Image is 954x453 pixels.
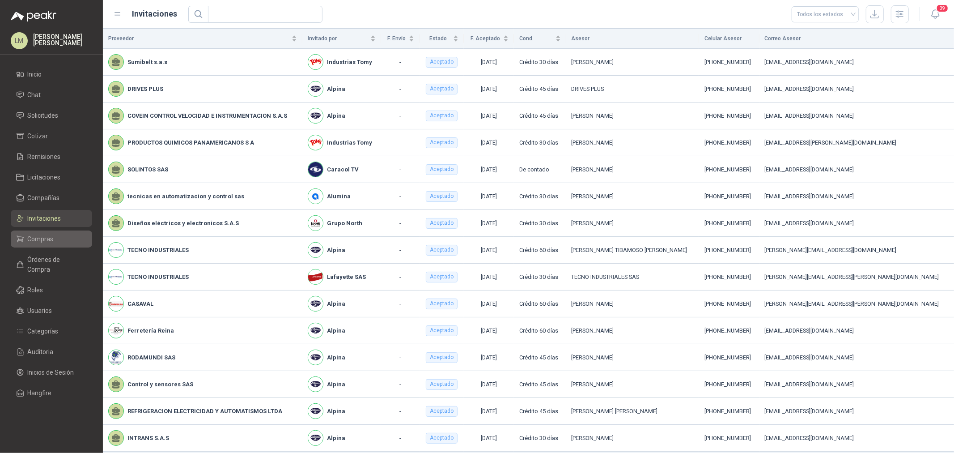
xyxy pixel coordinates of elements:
[426,245,458,256] div: Aceptado
[426,406,458,417] div: Aceptado
[572,219,694,228] div: [PERSON_NAME]
[11,282,92,299] a: Roles
[127,165,168,174] b: SOLINTOS SAS
[308,377,323,392] img: Company Logo
[11,169,92,186] a: Licitaciones
[11,231,92,248] a: Compras
[399,247,401,253] span: -
[28,111,59,120] span: Solicitudes
[765,85,949,94] div: [EMAIL_ADDRESS][DOMAIN_NAME]
[11,302,92,319] a: Usuarios
[109,296,123,311] img: Company Logo
[572,58,694,67] div: [PERSON_NAME]
[327,138,372,147] b: Industrias Tomy
[11,148,92,165] a: Remisiones
[308,135,323,150] img: Company Logo
[704,434,754,443] div: [PHONE_NUMBER]
[566,29,700,49] th: Asesor
[127,299,153,308] b: CASAVAL
[519,34,554,43] span: Cond.
[11,189,92,206] a: Compañías
[327,85,345,94] b: Alpina
[308,269,323,284] img: Company Logo
[519,85,561,94] div: Crédito 45 días
[11,210,92,227] a: Invitaciones
[11,86,92,103] a: Chat
[302,29,382,49] th: Invitado por
[765,192,949,201] div: [EMAIL_ADDRESS][DOMAIN_NAME]
[519,219,561,228] div: Crédito 30 días
[426,272,458,282] div: Aceptado
[327,273,366,282] b: Lafayette SAS
[399,435,401,441] span: -
[765,380,949,389] div: [EMAIL_ADDRESS][DOMAIN_NAME]
[127,246,189,255] b: TECNO INDUSTRIALES
[11,251,92,278] a: Órdenes de Compra
[704,407,754,416] div: [PHONE_NUMBER]
[132,8,178,20] h1: Invitaciones
[765,273,949,282] div: [PERSON_NAME][EMAIL_ADDRESS][PERSON_NAME][DOMAIN_NAME]
[519,273,561,282] div: Crédito 30 días
[11,323,92,340] a: Categorías
[519,326,561,335] div: Crédito 60 días
[399,193,401,200] span: -
[33,34,92,46] p: [PERSON_NAME] [PERSON_NAME]
[464,29,513,49] th: F. Aceptado
[704,165,754,174] div: [PHONE_NUMBER]
[308,296,323,311] img: Company Logo
[28,90,41,100] span: Chat
[28,69,42,79] span: Inicio
[327,58,372,67] b: Industrias Tomy
[426,191,458,202] div: Aceptado
[704,273,754,282] div: [PHONE_NUMBER]
[519,380,561,389] div: Crédito 45 días
[572,353,694,362] div: [PERSON_NAME]
[127,407,282,416] b: REFRIGERACION ELECTRICIDAD Y AUTOMATISMOS LTDA
[399,354,401,361] span: -
[399,408,401,415] span: -
[519,111,561,120] div: Crédito 45 días
[481,300,497,307] span: [DATE]
[127,326,174,335] b: Ferretería Reina
[765,138,949,147] div: [EMAIL_ADDRESS][PERSON_NAME][DOMAIN_NAME]
[308,243,323,257] img: Company Logo
[481,112,497,119] span: [DATE]
[481,354,497,361] span: [DATE]
[481,59,497,65] span: [DATE]
[108,34,290,43] span: Proveedor
[327,353,345,362] b: Alpina
[704,192,754,201] div: [PHONE_NUMBER]
[103,29,302,49] th: Proveedor
[704,111,754,120] div: [PHONE_NUMBER]
[426,218,458,229] div: Aceptado
[426,111,458,121] div: Aceptado
[481,85,497,92] span: [DATE]
[109,269,123,284] img: Company Logo
[399,112,401,119] span: -
[765,246,949,255] div: [PERSON_NAME][EMAIL_ADDRESS][DOMAIN_NAME]
[426,164,458,175] div: Aceptado
[481,381,497,388] span: [DATE]
[11,128,92,145] a: Cotizar
[936,4,949,13] span: 39
[308,216,323,231] img: Company Logo
[426,379,458,390] div: Aceptado
[308,108,323,123] img: Company Logo
[519,407,561,416] div: Crédito 45 días
[28,234,54,244] span: Compras
[572,85,694,94] div: DRIVES PLUS
[327,326,345,335] b: Alpina
[572,326,694,335] div: [PERSON_NAME]
[127,85,163,94] b: DRIVES PLUS
[399,85,401,92] span: -
[11,343,92,360] a: Auditoria
[704,58,754,67] div: [PHONE_NUMBER]
[765,111,949,120] div: [EMAIL_ADDRESS][DOMAIN_NAME]
[572,246,694,255] div: [PERSON_NAME] TIBAMOSO [PERSON_NAME]
[127,192,244,201] b: tecnicas en automatizacion y control sas
[28,152,61,162] span: Remisiones
[127,111,287,120] b: COVEIN CONTROL VELOCIDAD E INSTRUMENTACION S.A.S
[386,34,407,43] span: F. Envío
[519,353,561,362] div: Crédito 45 días
[481,435,497,441] span: [DATE]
